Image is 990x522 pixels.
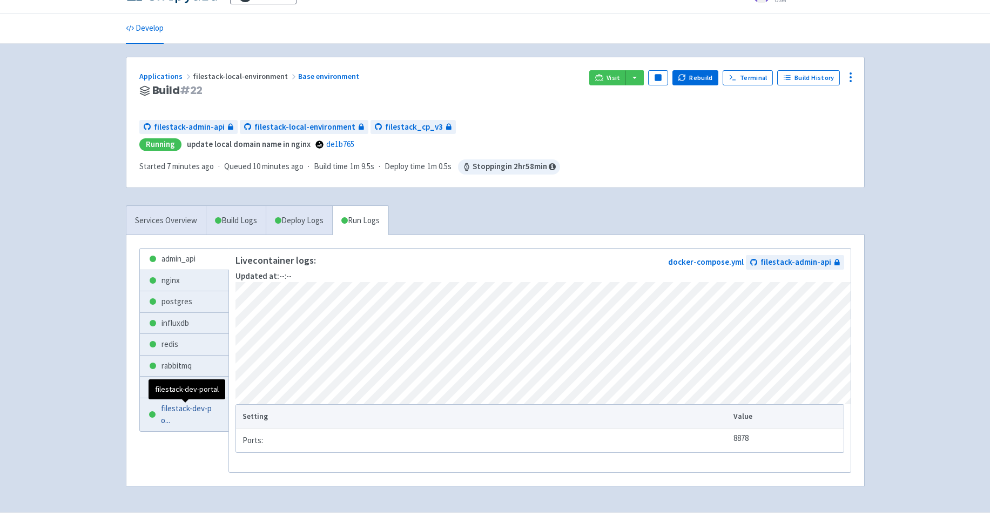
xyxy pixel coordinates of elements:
a: Develop [126,14,164,44]
span: 1m 9.5s [350,160,374,173]
span: filestack-admin-api [154,121,225,133]
a: Base environment [298,71,361,81]
span: filestack-local-environment [254,121,355,133]
span: Build [152,84,203,97]
span: 1m 0.5s [427,160,452,173]
td: 8878 [730,429,844,452]
a: redis [140,334,229,355]
button: Rebuild [672,70,719,85]
th: Value [730,405,844,429]
time: 7 minutes ago [167,161,214,171]
a: rabbitmq [140,356,229,377]
span: filestack-dev-po ... [161,403,220,427]
a: postgres [140,291,229,312]
span: Visit [607,73,621,82]
span: Deploy time [385,160,425,173]
span: Queued [224,161,304,171]
button: Pause [648,70,668,85]
a: filestack_cp_v3 [371,120,456,135]
a: admin_api [140,249,229,270]
td: Ports: [236,429,730,452]
a: localstack [140,377,229,398]
a: filestack-dev-po... [140,398,229,431]
div: Running [139,138,181,151]
a: Deploy Logs [266,206,332,236]
span: filestack-local-environment [193,71,298,81]
a: Visit [589,70,626,85]
span: Stopping in 2 hr 58 min [458,159,560,175]
strong: Updated at: [235,271,279,281]
a: influxdb [140,313,229,334]
div: · · · [139,159,560,175]
a: Services Overview [126,206,206,236]
span: Started [139,161,214,171]
a: docker-compose.yml [668,257,744,267]
span: filestack_cp_v3 [385,121,443,133]
time: 10 minutes ago [253,161,304,171]
a: Run Logs [332,206,388,236]
a: Build Logs [206,206,266,236]
strong: update local domain name in nginx [187,139,311,149]
a: de1b765 [326,139,354,149]
a: nginx [140,270,229,291]
a: Applications [139,71,193,81]
p: Live container logs: [235,255,316,266]
th: Setting [236,405,730,429]
span: # 22 [180,83,203,98]
a: filestack-admin-api [139,120,238,135]
span: filestack-admin-api [760,256,831,269]
a: Terminal [723,70,773,85]
a: Build History [777,70,840,85]
a: filestack-local-environment [240,120,368,135]
span: Build time [314,160,348,173]
span: --:-- [235,271,292,281]
a: filestack-admin-api [746,255,844,270]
